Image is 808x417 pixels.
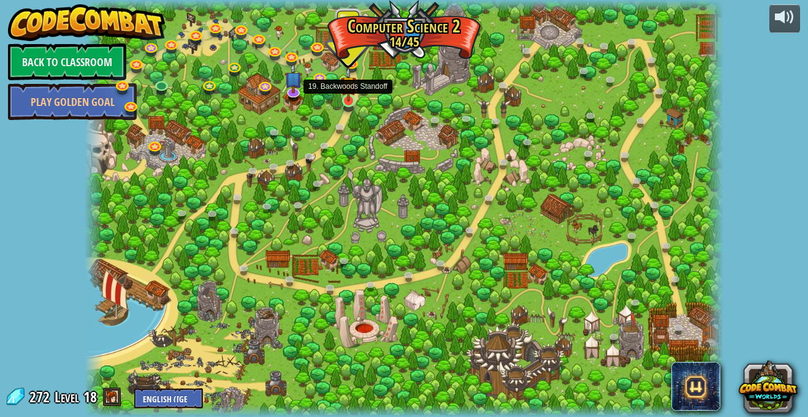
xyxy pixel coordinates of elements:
img: level-banner-started.png [341,67,356,102]
button: Adjust volume [769,4,800,33]
a: Play Golden Goal [8,83,137,120]
img: level-banner-unstarted-subscriber.png [284,64,302,94]
span: 18 [83,387,97,407]
span: Level [55,387,79,407]
a: Back to Classroom [8,43,126,80]
img: CodeCombat - Learn how to code by playing a game [8,4,165,41]
span: 272 [29,387,53,407]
